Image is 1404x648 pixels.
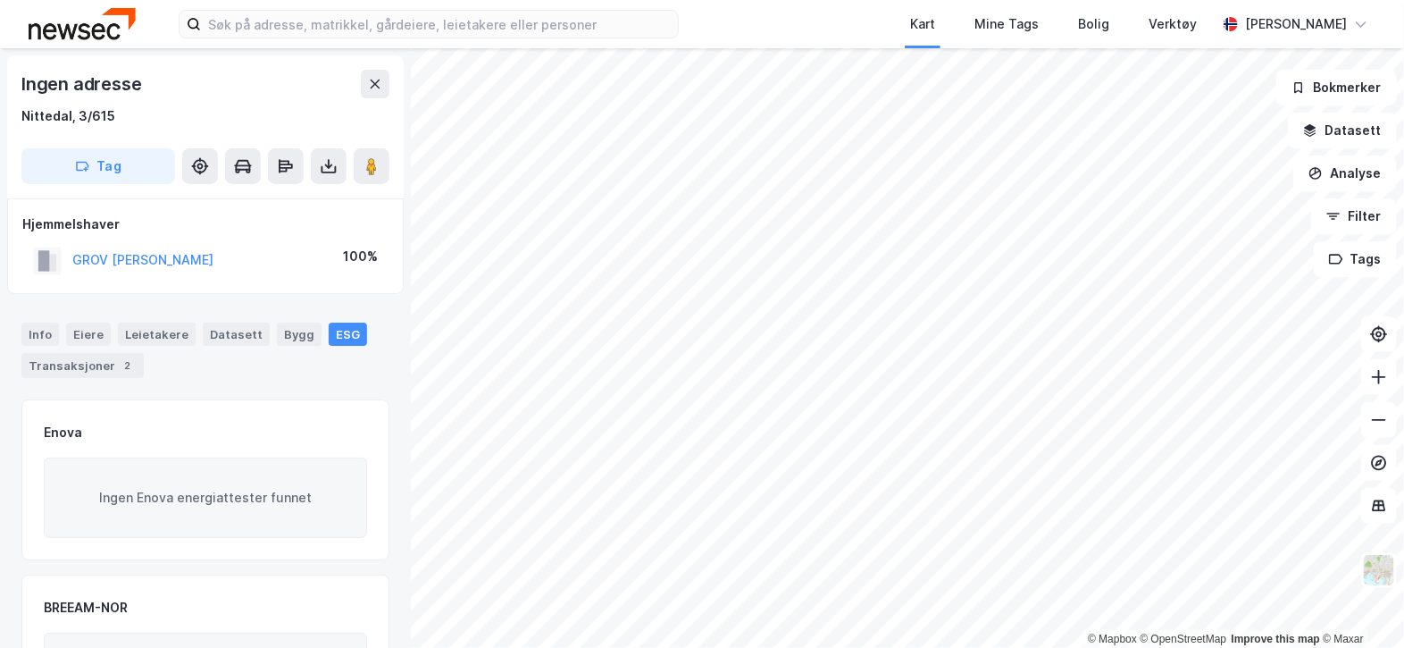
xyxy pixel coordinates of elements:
div: Ingen Enova energiattester funnet [44,458,367,538]
button: Analyse [1293,156,1397,191]
div: Kontrollprogram for chat [1315,562,1404,648]
iframe: Chat Widget [1315,562,1404,648]
div: Verktøy [1149,13,1197,35]
input: Søk på adresse, matrikkel, gårdeiere, leietakere eller personer [201,11,678,38]
div: 2 [119,357,137,374]
div: ESG [329,323,367,346]
div: Kart [910,13,935,35]
div: Transaksjoner [21,353,144,378]
div: [PERSON_NAME] [1245,13,1347,35]
div: Mine Tags [974,13,1039,35]
div: Bygg [277,323,322,346]
button: Tags [1314,241,1397,277]
a: Mapbox [1088,633,1137,645]
div: Leietakere [118,323,196,346]
button: Filter [1311,198,1397,234]
div: Nittedal, 3/615 [21,105,115,127]
button: Datasett [1288,113,1397,148]
div: Datasett [203,323,270,346]
button: Tag [21,148,175,184]
button: Bokmerker [1276,70,1397,105]
img: Z [1362,553,1396,587]
div: Info [21,323,59,346]
a: Improve this map [1232,633,1320,645]
div: Enova [44,422,82,443]
div: BREEAM-NOR [44,597,128,619]
img: newsec-logo.f6e21ccffca1b3a03d2d.png [29,8,136,39]
div: Bolig [1078,13,1109,35]
div: 100% [343,246,378,267]
div: Ingen adresse [21,70,145,98]
div: Hjemmelshaver [22,214,389,235]
a: OpenStreetMap [1141,633,1227,645]
div: Eiere [66,323,111,346]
